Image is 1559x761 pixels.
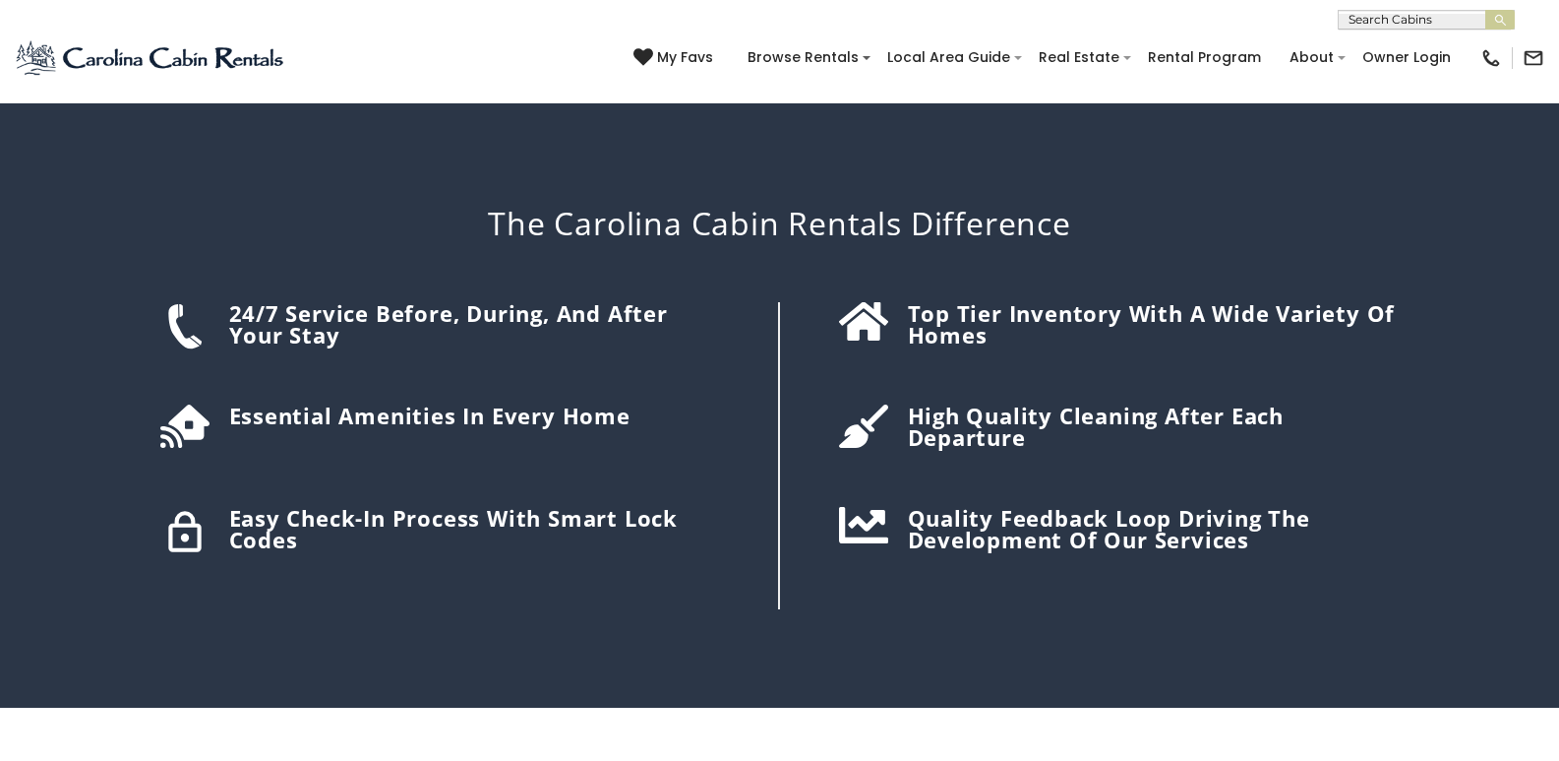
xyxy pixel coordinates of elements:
h5: 24/7 Service before, during, and after your stay [229,302,729,346]
a: Rental Program [1138,42,1271,73]
a: Owner Login [1352,42,1461,73]
h5: Top tier inventory with a wide variety of homes [908,302,1400,346]
h5: Quality feedback loop driving the development of our services [908,507,1400,550]
a: About [1280,42,1344,73]
img: mail-regular-black.png [1523,47,1544,69]
a: Browse Rentals [738,42,869,73]
img: Blue-2.png [15,38,287,78]
h2: The Carolina Cabin Rentals Difference [150,205,1409,242]
img: phone-regular-black.png [1480,47,1502,69]
a: My Favs [633,47,718,69]
h5: High quality cleaning after each departure [908,405,1400,448]
a: Local Area Guide [877,42,1020,73]
h5: Essential amenities in every home [229,405,729,426]
a: Real Estate [1029,42,1129,73]
span: My Favs [657,47,713,68]
h5: Easy check-in process with Smart Lock codes [229,507,729,550]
